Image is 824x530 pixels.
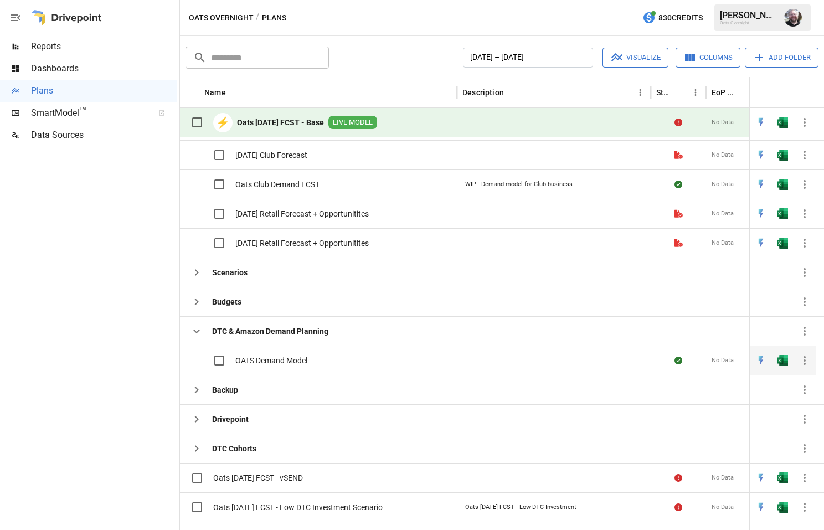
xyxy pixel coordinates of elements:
div: Open in Quick Edit [755,150,766,161]
img: excel-icon.76473adf.svg [777,472,788,483]
span: Data Sources [31,128,177,142]
div: Open in Excel [777,238,788,249]
button: Add Folder [745,48,818,68]
div: Oats [DATE] FCST - Low DTC Investment [465,503,576,512]
span: Oats [DATE] FCST - vSEND [213,472,303,483]
span: LIVE MODEL [328,117,377,128]
img: excel-icon.76473adf.svg [777,208,788,219]
button: [DATE] – [DATE] [463,48,593,68]
div: Open in Excel [777,502,788,513]
div: Open in Quick Edit [755,208,766,219]
button: Sort [739,85,754,100]
img: quick-edit-flash.b8aec18c.svg [755,117,766,128]
span: 830 Credits [658,11,703,25]
button: Sort [505,85,521,100]
div: Open in Excel [777,208,788,219]
button: Status column menu [688,85,703,100]
button: Sort [227,85,243,100]
div: Open in Quick Edit [755,179,766,190]
img: quick-edit-flash.b8aec18c.svg [755,238,766,249]
button: Sort [800,85,816,100]
div: File is not a valid Drivepoint model [674,208,683,219]
div: Sync complete [674,179,682,190]
span: SmartModel [31,106,146,120]
div: Open in Excel [777,355,788,366]
img: excel-icon.76473adf.svg [777,117,788,128]
div: Open in Quick Edit [755,355,766,366]
span: No Data [712,503,734,512]
div: [PERSON_NAME] [720,10,777,20]
div: WIP - Demand model for Club business [465,180,573,189]
img: quick-edit-flash.b8aec18c.svg [755,150,766,161]
button: Sort [672,85,688,100]
b: Budgets [212,296,241,307]
span: No Data [712,118,734,127]
div: File is not a valid Drivepoint model [674,150,683,161]
span: Plans [31,84,177,97]
button: 830Credits [638,8,707,28]
button: Oats Overnight [189,11,254,25]
span: Dashboards [31,62,177,75]
b: DTC & Amazon Demand Planning [212,326,328,337]
b: DTC Cohorts [212,443,256,454]
span: Reports [31,40,177,53]
div: Description [462,88,504,97]
div: Open in Excel [777,150,788,161]
img: Thomas Keller [784,9,802,27]
button: Visualize [602,48,668,68]
img: excel-icon.76473adf.svg [777,238,788,249]
img: quick-edit-flash.b8aec18c.svg [755,179,766,190]
b: Backup [212,384,238,395]
img: quick-edit-flash.b8aec18c.svg [755,472,766,483]
b: Scenarios [212,267,248,278]
b: Drivepoint [212,414,249,425]
div: Open in Quick Edit [755,117,766,128]
span: No Data [712,474,734,482]
b: Oats [DATE] FCST - Base [237,117,324,128]
button: Description column menu [632,85,648,100]
img: excel-icon.76473adf.svg [777,355,788,366]
span: [DATE] Club Forecast [235,150,307,161]
img: excel-icon.76473adf.svg [777,502,788,513]
span: Oats [DATE] FCST - Low DTC Investment Scenario [213,502,383,513]
span: OATS Demand Model [235,355,307,366]
img: quick-edit-flash.b8aec18c.svg [755,502,766,513]
img: quick-edit-flash.b8aec18c.svg [755,355,766,366]
div: Open in Quick Edit [755,472,766,483]
div: Error during sync. [674,472,682,483]
span: [DATE] Retail Forecast + Opportunitites [235,238,369,249]
span: No Data [712,180,734,189]
div: EoP Cash [712,88,738,97]
div: Oats Overnight [720,20,777,25]
span: [DATE] Retail Forecast + Opportunitites [235,208,369,219]
div: File is not a valid Drivepoint model [674,238,683,249]
div: / [256,11,260,25]
div: Sync complete [674,355,682,366]
button: Thomas Keller [777,2,808,33]
div: Open in Quick Edit [755,238,766,249]
div: Status [656,88,671,97]
div: Open in Quick Edit [755,502,766,513]
span: No Data [712,209,734,218]
div: Error during sync. [674,117,682,128]
span: No Data [712,356,734,365]
div: Open in Excel [777,117,788,128]
div: Open in Excel [777,472,788,483]
img: excel-icon.76473adf.svg [777,179,788,190]
div: Name [204,88,226,97]
img: excel-icon.76473adf.svg [777,150,788,161]
div: ⚡ [213,113,233,132]
span: No Data [712,239,734,248]
button: Columns [676,48,740,68]
span: No Data [712,151,734,159]
div: Open in Excel [777,179,788,190]
span: Oats Club Demand FCST [235,179,320,190]
span: ™ [79,105,87,119]
img: quick-edit-flash.b8aec18c.svg [755,208,766,219]
div: Error during sync. [674,502,682,513]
